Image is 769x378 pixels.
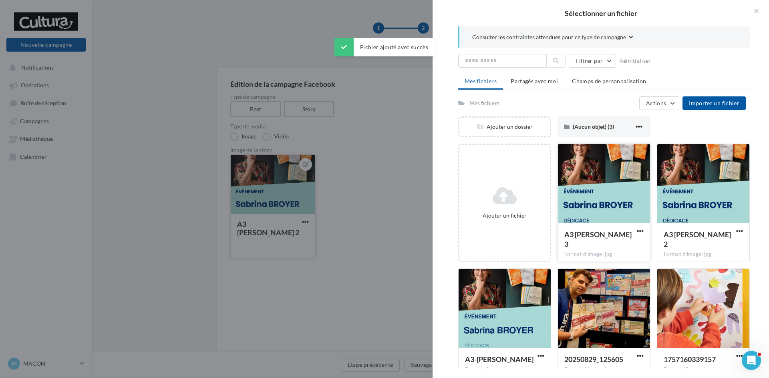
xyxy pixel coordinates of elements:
[564,230,632,248] span: A3 Sabrina broyer 3
[469,99,499,107] div: Mes fichiers
[465,78,497,84] span: Mes fichiers
[616,56,654,66] button: Réinitialiser
[511,78,558,84] span: Partagés avec moi
[569,54,616,68] button: Filtrer par
[564,251,644,258] div: Format d'image: jpg
[445,10,756,17] h2: Sélectionner un fichier
[463,212,547,220] div: Ajouter un fichier
[472,33,626,41] span: Consulter les contraintes attendues pour ce type de campagne
[664,230,731,248] span: A3 Sabrina broyer 2
[472,33,633,43] button: Consulter les contraintes attendues pour ce type de campagne
[465,366,544,373] div: Format d'image: jpg
[689,100,739,106] span: Importer un fichier
[334,38,435,56] div: Fichier ajouté avec succès
[682,96,746,110] button: Importer un fichier
[564,355,623,364] span: 20250829_125605
[664,251,743,258] div: Format d'image: jpg
[459,123,550,131] div: Ajouter un dossier
[572,78,646,84] span: Champs de personnalisation
[664,366,743,373] div: Format d'image: jpg
[639,96,679,110] button: Actions
[664,355,716,364] span: 1757160339157
[646,100,666,106] span: Actions
[564,366,644,373] div: Format d'image: jpg
[465,355,533,364] span: A3-Sabrina-broyer
[573,123,614,130] span: (Aucun objet) (3)
[742,351,761,370] iframe: Intercom live chat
